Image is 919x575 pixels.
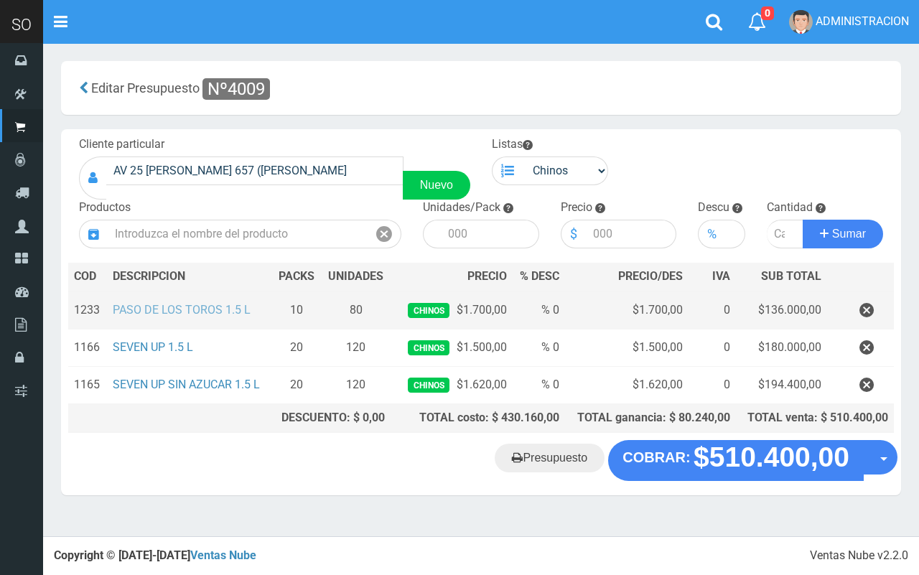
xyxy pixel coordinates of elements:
[423,200,500,216] label: Unidades/Pack
[513,366,566,403] td: % 0
[68,366,107,403] td: 1165
[689,329,736,366] td: 0
[608,440,864,480] button: COBRAR: $510.400,00
[698,220,725,248] div: %
[68,263,107,291] th: COD
[492,136,533,153] label: Listas
[571,410,730,426] div: TOTAL ganancia: $ 80.240,00
[736,291,827,329] td: $136.000,00
[277,410,385,426] div: DESCUENTO: $ 0,00
[271,366,321,403] td: 20
[832,228,866,240] span: Sumar
[202,78,270,100] span: Nº4009
[618,269,683,283] span: PRECIO/DES
[689,291,736,329] td: 0
[810,548,908,564] div: Ventas Nube v2.2.0
[79,136,164,153] label: Cliente particular
[689,366,736,403] td: 0
[513,329,566,366] td: % 0
[321,263,391,291] th: UNIDADES
[396,410,559,426] div: TOTAL costo: $ 430.160,00
[712,269,730,283] span: IVA
[79,200,131,216] label: Productos
[736,329,827,366] td: $180.000,00
[586,220,677,248] input: 000
[441,220,539,248] input: 000
[68,291,107,329] td: 1233
[91,80,200,95] span: Editar Presupuesto
[108,220,368,248] input: Introduzca el nombre del producto
[698,200,729,216] label: Descu
[761,6,774,20] span: 0
[767,220,803,248] input: Cantidad
[106,156,403,185] input: Consumidor Final
[725,220,745,248] input: 000
[391,291,513,329] td: $1.700,00
[565,329,688,366] td: $1.500,00
[408,303,449,318] span: Chinos
[495,444,605,472] a: Presupuesto
[561,220,586,248] div: $
[113,303,251,317] a: PASO DE LOS TOROS 1.5 L
[565,291,688,329] td: $1.700,00
[467,268,507,285] span: PRECIO
[107,263,271,291] th: DES
[321,291,391,329] td: 80
[134,269,185,283] span: CRIPCION
[391,329,513,366] td: $1.500,00
[803,220,883,248] button: Sumar
[742,410,888,426] div: TOTAL venta: $ 510.400,00
[113,340,193,354] a: SEVEN UP 1.5 L
[408,340,449,355] span: Chinos
[520,269,559,283] span: % DESC
[54,548,256,562] strong: Copyright © [DATE]-[DATE]
[271,263,321,291] th: PACKS
[321,366,391,403] td: 120
[761,268,821,285] span: SUB TOTAL
[789,10,813,34] img: User Image
[113,378,260,391] a: SEVEN UP SIN AZUCAR 1.5 L
[816,14,909,28] span: ADMINISTRACION
[271,291,321,329] td: 10
[513,291,566,329] td: % 0
[736,366,827,403] td: $194.400,00
[565,366,688,403] td: $1.620,00
[190,548,256,562] a: Ventas Nube
[391,366,513,403] td: $1.620,00
[68,329,107,366] td: 1166
[622,449,690,465] strong: COBRAR:
[403,171,470,200] a: Nuevo
[321,329,391,366] td: 120
[767,200,813,216] label: Cantidad
[271,329,321,366] td: 20
[408,378,449,393] span: Chinos
[694,442,849,473] strong: $510.400,00
[561,200,592,216] label: Precio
